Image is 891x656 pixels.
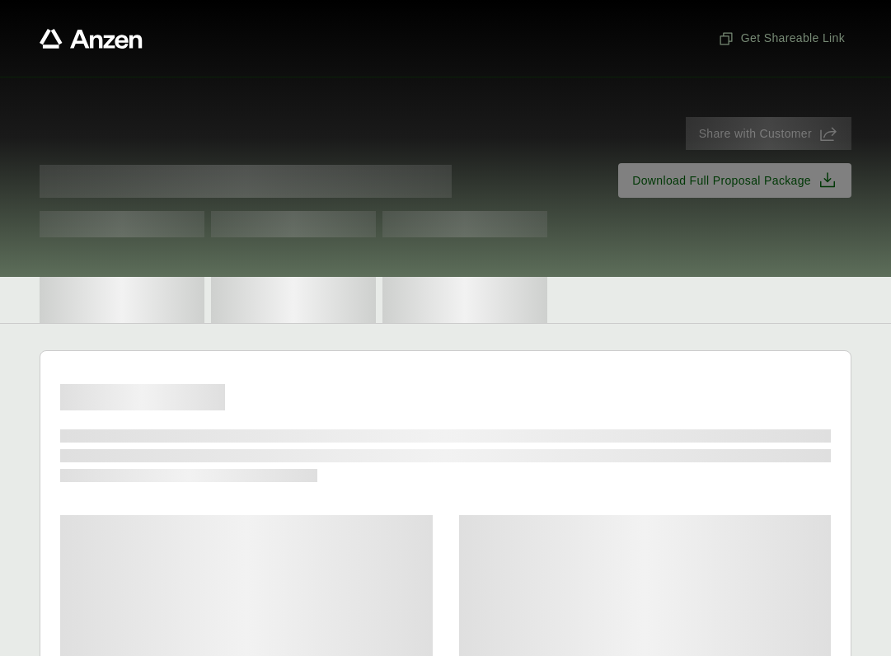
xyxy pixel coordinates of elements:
span: Get Shareable Link [718,30,845,47]
span: Test [382,211,547,237]
span: Share with Customer [699,125,812,143]
span: Proposal for [40,165,452,198]
span: Test [211,211,376,237]
button: Get Shareable Link [711,23,851,54]
span: Test [40,211,204,237]
a: Anzen website [40,29,143,49]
